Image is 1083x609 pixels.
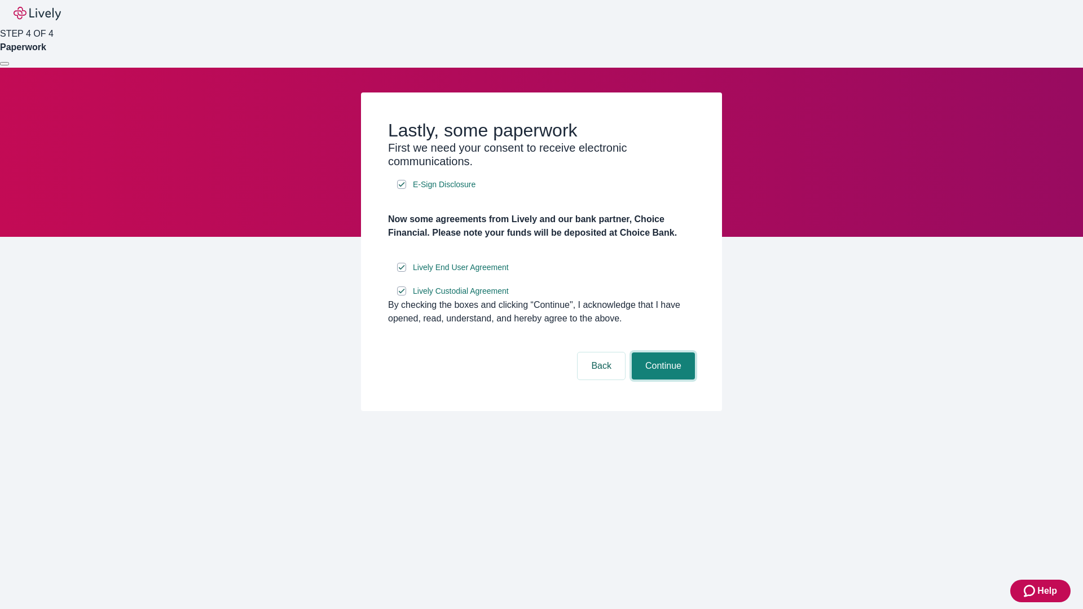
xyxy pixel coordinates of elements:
div: By checking the boxes and clicking “Continue", I acknowledge that I have opened, read, understand... [388,298,695,325]
a: e-sign disclosure document [411,178,478,192]
a: e-sign disclosure document [411,261,511,275]
span: E-Sign Disclosure [413,179,476,191]
img: Lively [14,7,61,20]
h2: Lastly, some paperwork [388,120,695,141]
span: Lively Custodial Agreement [413,285,509,297]
a: e-sign disclosure document [411,284,511,298]
h4: Now some agreements from Lively and our bank partner, Choice Financial. Please note your funds wi... [388,213,695,240]
button: Back [578,352,625,379]
span: Help [1037,584,1057,598]
button: Continue [632,352,695,379]
span: Lively End User Agreement [413,262,509,273]
h3: First we need your consent to receive electronic communications. [388,141,695,168]
button: Zendesk support iconHelp [1010,580,1071,602]
svg: Zendesk support icon [1024,584,1037,598]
